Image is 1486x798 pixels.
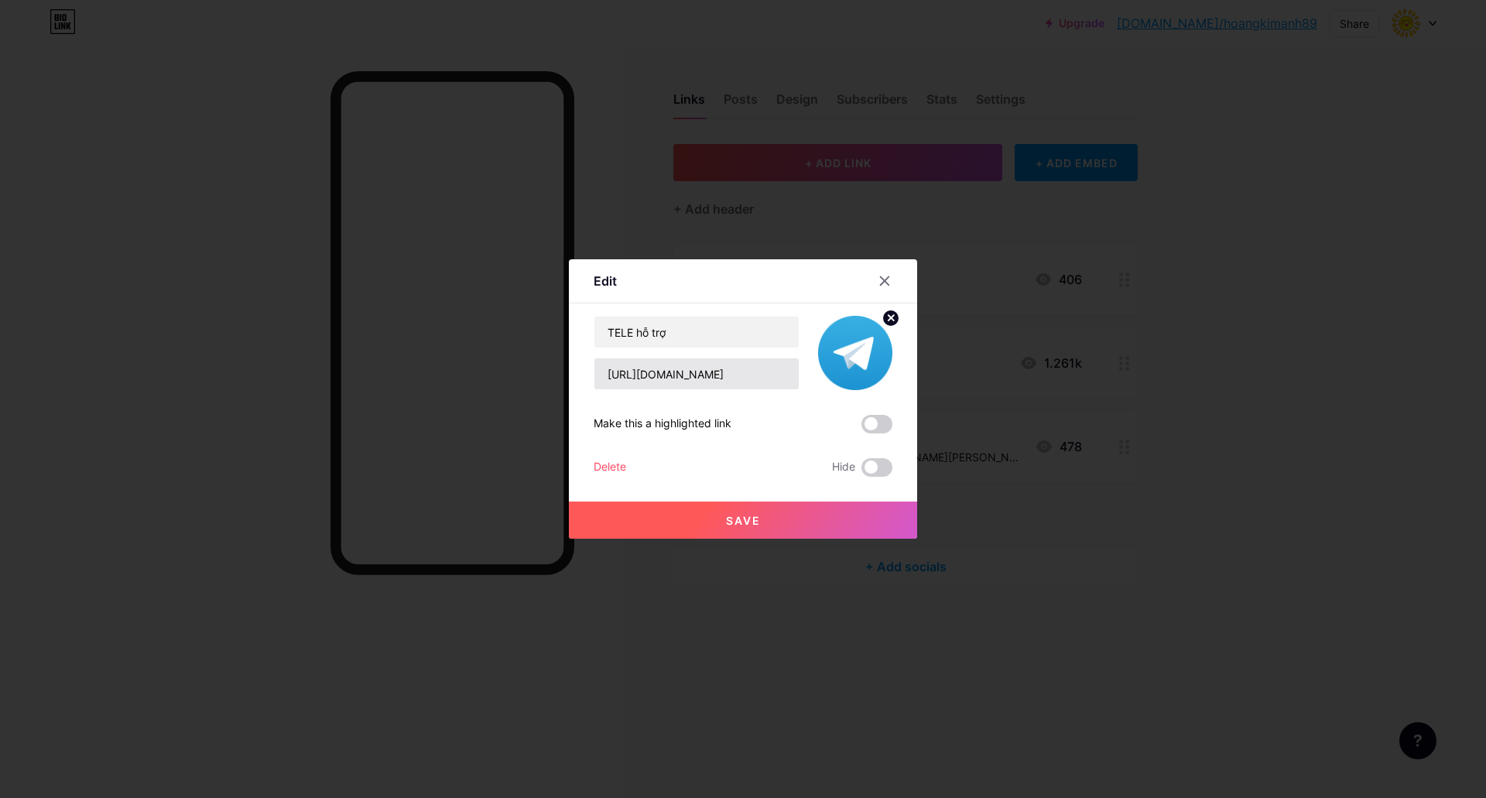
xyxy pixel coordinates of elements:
[594,317,799,348] input: Title
[594,272,617,290] div: Edit
[594,415,731,433] div: Make this a highlighted link
[726,514,761,527] span: Save
[594,458,626,477] div: Delete
[569,502,917,539] button: Save
[594,358,799,389] input: URL
[832,458,855,477] span: Hide
[818,316,892,390] img: link_thumbnail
